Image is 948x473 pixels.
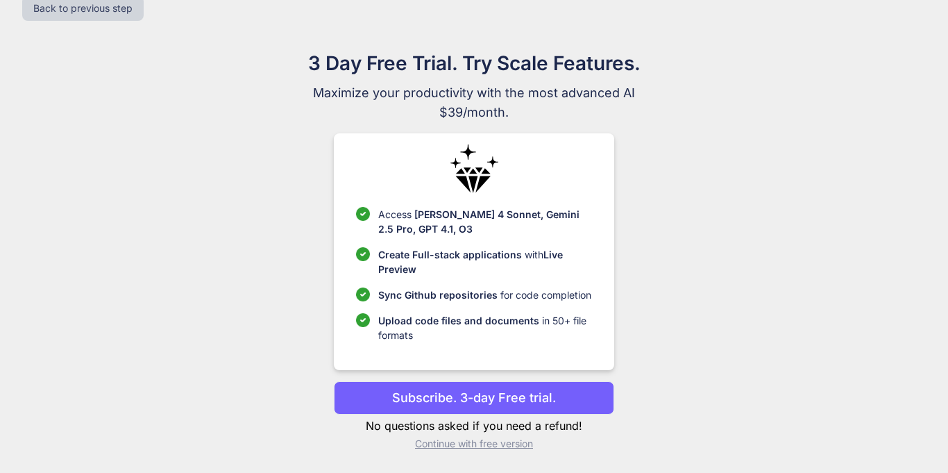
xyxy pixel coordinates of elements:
p: for code completion [378,288,591,302]
p: in 50+ file formats [378,313,591,342]
img: checklist [356,313,370,327]
p: with [378,247,591,276]
p: No questions asked if you need a refund! [334,417,613,434]
span: Sync Github repositories [378,289,498,301]
span: Create Full-stack applications [378,249,525,260]
p: Subscribe. 3-day Free trial. [392,388,556,407]
p: Continue with free version [334,437,613,451]
img: checklist [356,207,370,221]
button: Subscribe. 3-day Free trial. [334,381,613,415]
span: $39/month. [241,103,707,122]
p: Access [378,207,591,236]
span: [PERSON_NAME] 4 Sonnet, Gemini 2.5 Pro, GPT 4.1, O3 [378,208,579,235]
span: Upload code files and documents [378,315,539,326]
img: checklist [356,247,370,261]
h1: 3 Day Free Trial. Try Scale Features. [241,49,707,78]
span: Maximize your productivity with the most advanced AI [241,83,707,103]
img: checklist [356,288,370,301]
